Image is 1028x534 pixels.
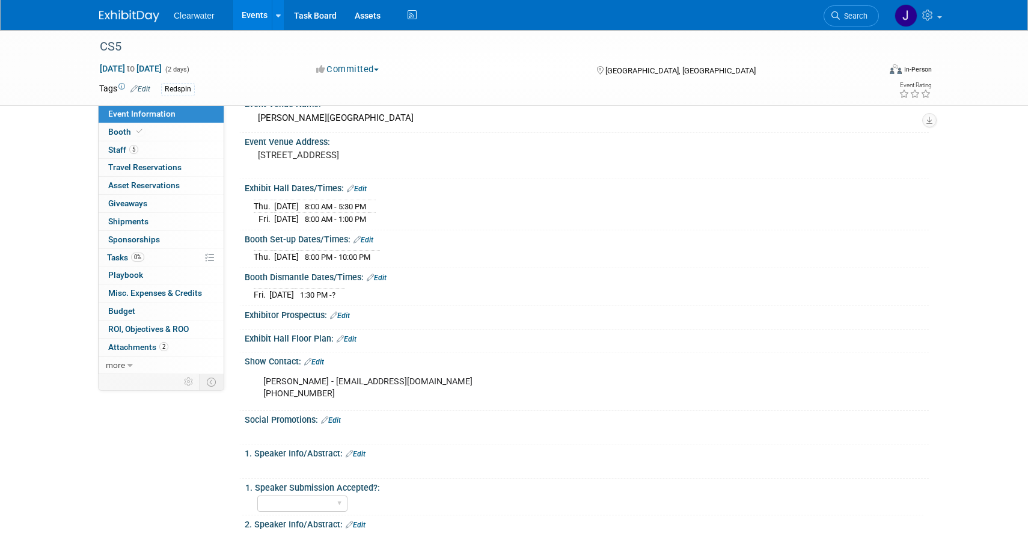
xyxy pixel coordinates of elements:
[99,10,159,22] img: ExhibitDay
[245,330,929,345] div: Exhibit Hall Floor Plan:
[346,450,366,458] a: Edit
[164,66,189,73] span: (2 days)
[99,249,224,266] a: Tasks0%
[332,290,335,299] span: ?
[108,216,148,226] span: Shipments
[840,11,867,20] span: Search
[300,290,335,299] span: 1:30 PM -
[99,63,162,74] span: [DATE] [DATE]
[305,215,366,224] span: 8:00 AM - 1:00 PM
[305,202,366,211] span: 8:00 AM - 5:30 PM
[274,251,299,263] td: [DATE]
[106,360,125,370] span: more
[99,284,224,302] a: Misc. Expenses & Credits
[254,289,269,301] td: Fri.
[346,521,366,529] a: Edit
[96,36,861,58] div: CS5
[108,288,202,298] span: Misc. Expenses & Credits
[254,200,274,213] td: Thu.
[107,253,144,262] span: Tasks
[108,127,145,137] span: Booth
[179,374,200,390] td: Personalize Event Tab Strip
[254,213,274,226] td: Fri.
[274,200,299,213] td: [DATE]
[245,352,929,368] div: Show Contact:
[130,85,150,93] a: Edit
[245,479,923,494] div: 1. Speaker Submission Accepted?:
[99,266,224,284] a: Playbook
[159,342,168,351] span: 2
[99,159,224,176] a: Travel Reservations
[99,231,224,248] a: Sponsorships
[161,83,195,96] div: Redspin
[254,251,274,263] td: Thu.
[330,311,350,320] a: Edit
[304,358,324,366] a: Edit
[269,289,294,301] td: [DATE]
[353,236,373,244] a: Edit
[904,65,932,74] div: In-Person
[99,82,150,96] td: Tags
[99,195,224,212] a: Giveaways
[108,180,180,190] span: Asset Reservations
[99,177,224,194] a: Asset Reservations
[108,306,135,316] span: Budget
[895,4,917,27] img: Jakera Willis
[129,145,138,154] span: 5
[108,235,160,244] span: Sponsorships
[305,253,370,262] span: 8:00 PM - 10:00 PM
[347,185,367,193] a: Edit
[131,253,144,262] span: 0%
[99,321,224,338] a: ROI, Objectives & ROO
[255,370,797,406] div: [PERSON_NAME] - [EMAIL_ADDRESS][DOMAIN_NAME] [PHONE_NUMBER]
[808,63,932,81] div: Event Format
[824,5,879,26] a: Search
[337,335,356,343] a: Edit
[245,133,929,148] div: Event Venue Address:
[125,64,136,73] span: to
[605,66,756,75] span: [GEOGRAPHIC_DATA], [GEOGRAPHIC_DATA]
[99,357,224,374] a: more
[108,162,182,172] span: Travel Reservations
[245,444,929,460] div: 1. Speaker Info/Abstract:
[99,302,224,320] a: Budget
[258,150,516,161] pre: [STREET_ADDRESS]
[99,105,224,123] a: Event Information
[274,213,299,226] td: [DATE]
[99,123,224,141] a: Booth
[99,213,224,230] a: Shipments
[321,416,341,425] a: Edit
[108,342,168,352] span: Attachments
[254,109,920,127] div: [PERSON_NAME][GEOGRAPHIC_DATA]
[367,274,387,282] a: Edit
[99,339,224,356] a: Attachments2
[108,145,138,155] span: Staff
[245,268,929,284] div: Booth Dismantle Dates/Times:
[108,198,147,208] span: Giveaways
[99,141,224,159] a: Staff5
[899,82,931,88] div: Event Rating
[136,128,142,135] i: Booth reservation complete
[245,230,929,246] div: Booth Set-up Dates/Times:
[245,306,929,322] div: Exhibitor Prospectus:
[245,515,929,531] div: 2. Speaker Info/Abstract:
[108,270,143,280] span: Playbook
[108,324,189,334] span: ROI, Objectives & ROO
[890,64,902,74] img: Format-Inperson.png
[245,411,929,426] div: Social Promotions:
[245,179,929,195] div: Exhibit Hall Dates/Times:
[108,109,176,118] span: Event Information
[200,374,224,390] td: Toggle Event Tabs
[312,63,384,76] button: Committed
[174,11,215,20] span: Clearwater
